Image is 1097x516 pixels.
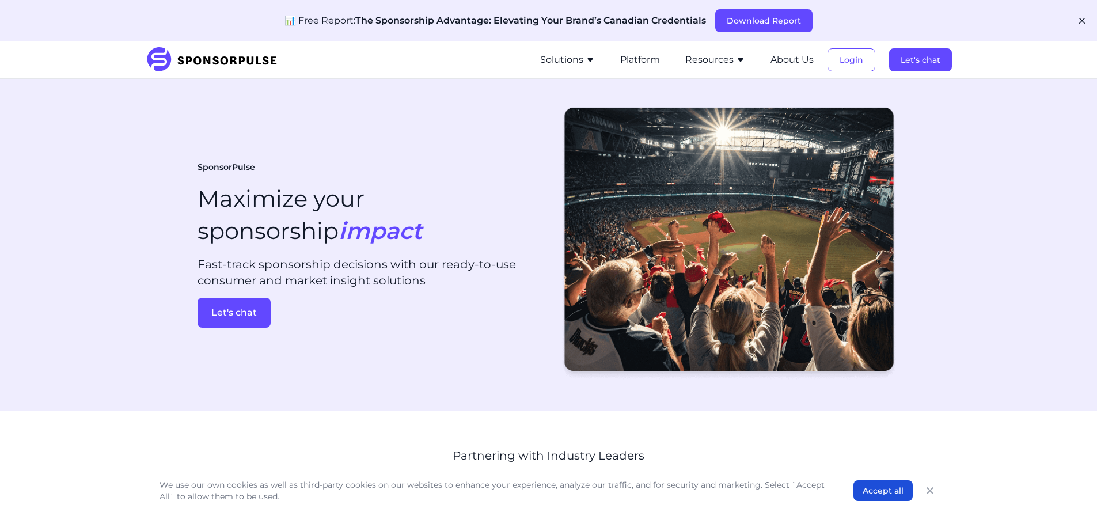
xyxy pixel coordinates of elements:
a: Let's chat [889,55,952,65]
button: Login [828,48,875,71]
a: About Us [770,55,814,65]
p: Fast-track sponsorship decisions with our ready-to-use consumer and market insight solutions [198,256,540,289]
img: SponsorPulse [146,47,286,73]
p: 📊 Free Report: [284,14,706,28]
a: Let's chat [198,298,540,328]
p: Partnering with Industry Leaders [285,447,812,464]
button: Download Report [715,9,813,32]
button: Platform [620,53,660,67]
i: impact [339,217,422,245]
span: The Sponsorship Advantage: Elevating Your Brand’s Canadian Credentials [355,15,706,26]
a: Login [828,55,875,65]
a: Download Report [715,16,813,26]
h1: Maximize your sponsorship [198,183,422,247]
a: Platform [620,55,660,65]
button: Close [922,483,938,499]
button: Accept all [853,480,913,501]
p: We use our own cookies as well as third-party cookies on our websites to enhance your experience,... [160,479,830,502]
button: Let's chat [889,48,952,71]
span: SponsorPulse [198,162,255,173]
button: Solutions [540,53,595,67]
button: Resources [685,53,745,67]
button: About Us [770,53,814,67]
button: Let's chat [198,298,271,328]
